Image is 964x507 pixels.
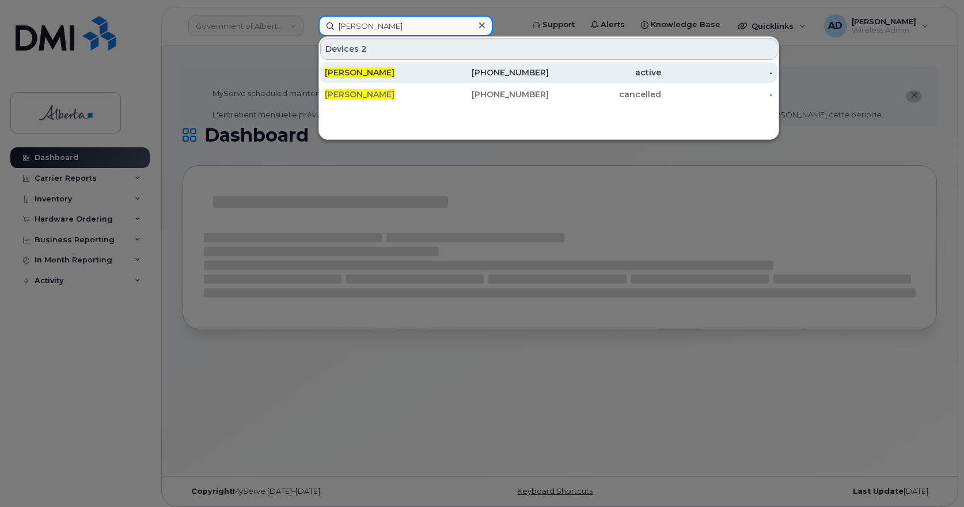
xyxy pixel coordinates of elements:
div: [PHONE_NUMBER] [437,67,549,78]
span: [PERSON_NAME] [325,67,394,78]
span: 2 [361,43,367,55]
span: [PERSON_NAME] [325,89,394,100]
div: - [661,89,773,100]
div: Devices [320,38,777,60]
div: [PHONE_NUMBER] [437,89,549,100]
a: [PERSON_NAME][PHONE_NUMBER]active- [320,62,777,83]
div: cancelled [549,89,661,100]
div: active [549,67,661,78]
a: [PERSON_NAME][PHONE_NUMBER]cancelled- [320,84,777,105]
div: - [661,67,773,78]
